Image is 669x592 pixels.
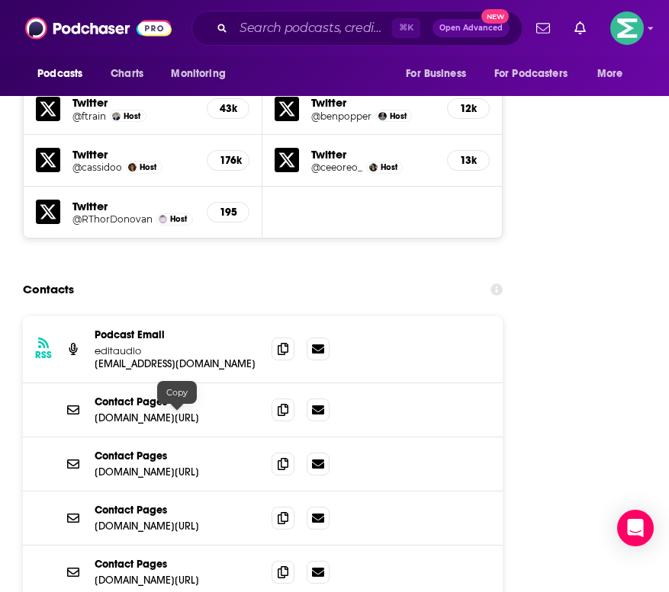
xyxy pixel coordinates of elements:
[568,15,592,41] a: Show notifications dropdown
[95,411,259,424] p: [DOMAIN_NAME][URL]
[101,59,153,88] a: Charts
[95,558,259,571] p: Contact Pages
[157,381,197,404] div: Copy
[390,111,407,121] span: Host
[220,102,236,115] h5: 43k
[95,357,259,370] p: [EMAIL_ADDRESS][DOMAIN_NAME]
[112,112,121,120] img: Paul Ford
[439,24,503,32] span: Open Advanced
[460,154,477,167] h5: 13k
[171,63,225,85] span: Monitoring
[597,63,623,85] span: More
[170,214,187,224] span: Host
[72,95,195,110] h5: Twitter
[35,349,52,361] h3: RSS
[311,110,371,122] a: @benpopper
[191,11,523,46] div: Search podcasts, credits, & more...
[610,11,644,45] span: Logged in as LKassela
[159,215,167,223] img: Ryan Donovan
[128,163,137,171] img: Cassidy Williams
[95,504,259,517] p: Contact Pages
[617,510,654,546] div: Open Intercom Messenger
[610,11,644,45] button: Show profile menu
[72,162,122,173] a: @cassidoo
[484,59,590,88] button: open menu
[27,59,102,88] button: open menu
[311,95,434,110] h5: Twitter
[124,111,140,121] span: Host
[395,59,485,88] button: open menu
[140,162,156,172] span: Host
[494,63,568,85] span: For Podcasters
[72,213,153,225] a: @RThorDonovan
[233,16,392,40] input: Search podcasts, credits, & more...
[25,14,172,43] img: Podchaser - Follow, Share and Rate Podcasts
[481,9,509,24] span: New
[530,15,556,41] a: Show notifications dropdown
[95,450,259,462] p: Contact Pages
[311,162,362,173] a: @ceeoreo_
[95,344,259,357] p: editaudio
[72,199,195,213] h5: Twitter
[381,162,397,172] span: Host
[369,163,378,171] img: Ceora Ford
[95,466,259,478] p: [DOMAIN_NAME][URL]
[95,328,259,341] p: Podcast Email
[95,395,259,408] p: Contact Pages
[111,63,143,85] span: Charts
[460,102,477,115] h5: 12k
[378,112,387,120] img: Ben Popper
[610,11,644,45] img: User Profile
[587,59,642,88] button: open menu
[72,147,195,162] h5: Twitter
[37,63,82,85] span: Podcasts
[392,18,420,38] span: ⌘ K
[95,574,259,587] p: [DOMAIN_NAME][URL]
[433,19,510,37] button: Open AdvancedNew
[72,110,106,122] a: @ftrain
[23,275,74,304] h2: Contacts
[311,147,434,162] h5: Twitter
[160,59,245,88] button: open menu
[406,63,466,85] span: For Business
[220,206,236,219] h5: 195
[220,154,236,167] h5: 176k
[95,520,259,533] p: [DOMAIN_NAME][URL]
